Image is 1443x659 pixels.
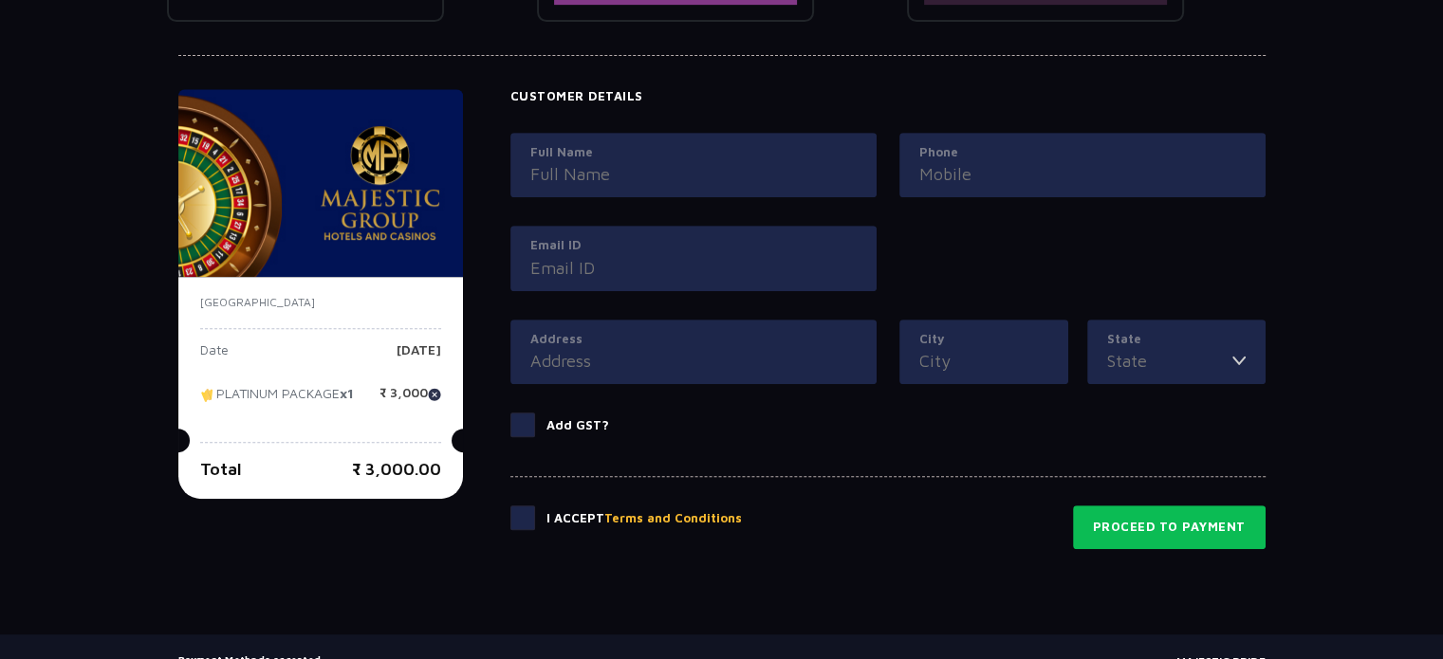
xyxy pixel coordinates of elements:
[510,89,1266,104] h4: Customer Details
[200,456,242,482] p: Total
[340,385,354,401] strong: x1
[919,348,1048,374] input: City
[1232,348,1246,374] img: toggler icon
[919,330,1048,349] label: City
[546,509,742,528] p: I Accept
[530,143,857,162] label: Full Name
[1107,330,1246,349] label: State
[200,294,441,311] p: [GEOGRAPHIC_DATA]
[919,161,1246,187] input: Mobile
[178,89,463,277] img: majesticPride-banner
[200,343,229,372] p: Date
[200,386,354,414] p: PLATINUM PACKAGE
[919,143,1246,162] label: Phone
[379,386,441,414] p: ₹ 3,000
[530,236,857,255] label: Email ID
[530,348,857,374] input: Address
[1073,505,1266,549] button: Proceed to Payment
[530,330,857,349] label: Address
[397,343,441,372] p: [DATE]
[1107,348,1232,374] input: State
[604,509,742,528] button: Terms and Conditions
[530,255,857,281] input: Email ID
[200,386,216,403] img: tikcet
[352,456,441,482] p: ₹ 3,000.00
[546,416,609,435] p: Add GST?
[530,161,857,187] input: Full Name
